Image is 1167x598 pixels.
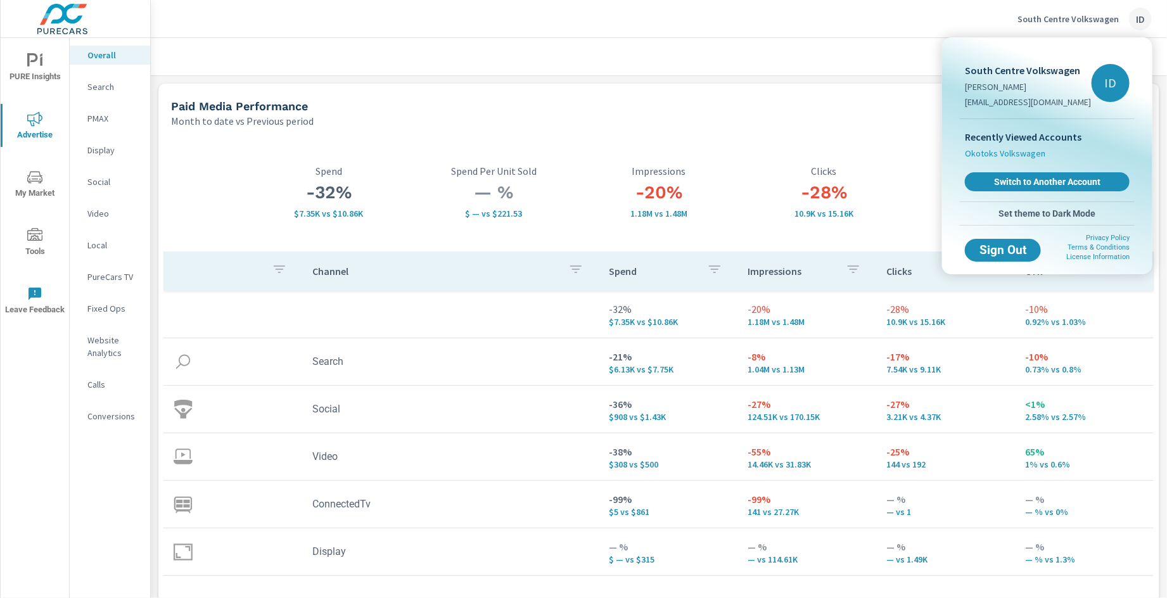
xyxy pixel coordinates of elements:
[965,63,1091,78] p: South Centre Volkswagen
[965,208,1130,219] span: Set theme to Dark Mode
[965,239,1041,262] button: Sign Out
[1086,234,1130,242] a: Privacy Policy
[965,129,1130,144] p: Recently Viewed Accounts
[965,147,1045,160] span: Okotoks Volkswagen
[960,202,1135,225] button: Set theme to Dark Mode
[1092,64,1130,102] div: ID
[965,96,1091,108] p: [EMAIL_ADDRESS][DOMAIN_NAME]
[975,245,1031,256] span: Sign Out
[1066,253,1130,261] a: License Information
[965,80,1091,93] p: [PERSON_NAME]
[965,172,1130,191] a: Switch to Another Account
[1068,243,1130,251] a: Terms & Conditions
[972,176,1123,188] span: Switch to Another Account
